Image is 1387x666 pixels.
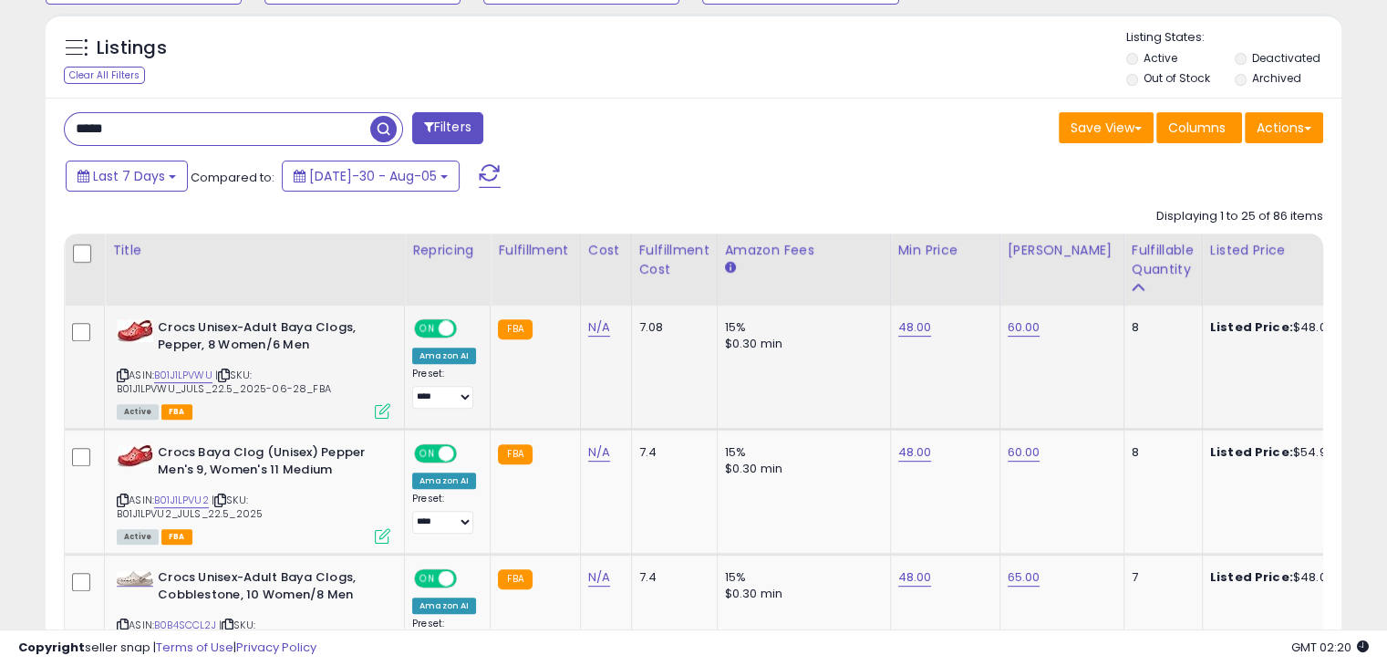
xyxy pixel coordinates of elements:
div: Cost [588,241,624,260]
b: Listed Price: [1210,443,1293,461]
span: | SKU: B01J1LPVU2_JULS_22.5_2025 [117,493,263,520]
div: Amazon AI [412,473,476,489]
span: 2025-08-13 02:20 GMT [1291,639,1369,656]
div: 7 [1132,569,1188,586]
span: FBA [161,404,192,420]
img: 41jPp5ZTIGL._SL40_.jpg [117,444,153,467]
a: B01J1LPVWU [154,368,212,383]
div: Min Price [898,241,992,260]
label: Active [1144,50,1177,66]
small: FBA [498,319,532,339]
small: FBA [498,444,532,464]
a: Privacy Policy [236,639,316,656]
a: 48.00 [898,568,932,587]
button: [DATE]-30 - Aug-05 [282,161,460,192]
div: 7.4 [639,569,703,586]
div: $0.30 min [725,586,876,602]
a: Terms of Use [156,639,233,656]
span: [DATE]-30 - Aug-05 [309,167,437,185]
a: 65.00 [1008,568,1040,587]
a: 48.00 [898,443,932,462]
p: Listing States: [1126,29,1341,47]
div: 7.4 [639,444,703,461]
div: Fulfillment Cost [639,241,709,279]
div: Repricing [412,241,482,260]
span: All listings currently available for purchase on Amazon [117,529,159,545]
a: N/A [588,318,610,337]
div: ASIN: [117,444,390,542]
img: 41jPp5ZTIGL._SL40_.jpg [117,319,153,342]
strong: Copyright [18,639,85,656]
div: [PERSON_NAME] [1008,241,1116,260]
div: Preset: [412,493,476,534]
div: Preset: [412,368,476,409]
b: Listed Price: [1210,318,1293,336]
div: 8 [1132,444,1188,461]
div: $0.30 min [725,461,876,477]
span: Compared to: [191,169,274,186]
div: $48.00 [1210,319,1361,336]
button: Save View [1059,112,1154,143]
div: 7.08 [639,319,703,336]
a: N/A [588,568,610,587]
span: ON [416,446,439,462]
span: Last 7 Days [93,167,165,185]
img: 31QIIjJZHLL._SL40_.jpg [117,571,153,586]
div: $54.99 [1210,444,1361,461]
a: 48.00 [898,318,932,337]
span: OFF [454,571,483,587]
div: 15% [725,569,876,586]
div: 15% [725,319,876,336]
div: Title [112,241,397,260]
a: B01J1LPVU2 [154,493,209,508]
b: Listed Price: [1210,568,1293,586]
a: 60.00 [1008,318,1040,337]
span: FBA [161,529,192,545]
a: 60.00 [1008,443,1040,462]
span: OFF [454,446,483,462]
button: Filters [412,112,483,144]
div: Amazon AI [412,598,476,614]
span: All listings currently available for purchase on Amazon [117,404,159,420]
small: Amazon Fees. [725,260,736,276]
div: $48.00 [1210,569,1361,586]
label: Archived [1251,70,1300,86]
b: Crocs Unisex-Adult Baya Clogs, Pepper, 8 Women/6 Men [158,319,379,358]
div: Fulfillment [498,241,572,260]
h5: Listings [97,36,167,61]
button: Actions [1245,112,1323,143]
div: Listed Price [1210,241,1368,260]
b: Crocs Baya Clog (Unisex) Pepper Men's 9, Women's 11 Medium [158,444,379,483]
span: Columns [1168,119,1226,137]
b: Crocs Unisex-Adult Baya Clogs, Cobblestone, 10 Women/8 Men [158,569,379,608]
a: N/A [588,443,610,462]
div: Fulfillable Quantity [1132,241,1195,279]
div: ASIN: [117,319,390,417]
div: Displaying 1 to 25 of 86 items [1156,208,1323,225]
div: seller snap | | [18,640,316,657]
span: ON [416,321,439,337]
div: 8 [1132,319,1188,336]
label: Deactivated [1251,50,1320,66]
button: Last 7 Days [66,161,188,192]
label: Out of Stock [1144,70,1210,86]
small: FBA [498,569,532,589]
span: | SKU: B01J1LPVWU_JULS_22.5_2025-06-28_FBA [117,368,331,395]
div: Amazon AI [412,348,476,364]
span: ON [416,571,439,587]
span: OFF [454,321,483,337]
div: 15% [725,444,876,461]
button: Columns [1156,112,1242,143]
div: $0.30 min [725,336,876,352]
div: Clear All Filters [64,67,145,84]
div: Amazon Fees [725,241,883,260]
